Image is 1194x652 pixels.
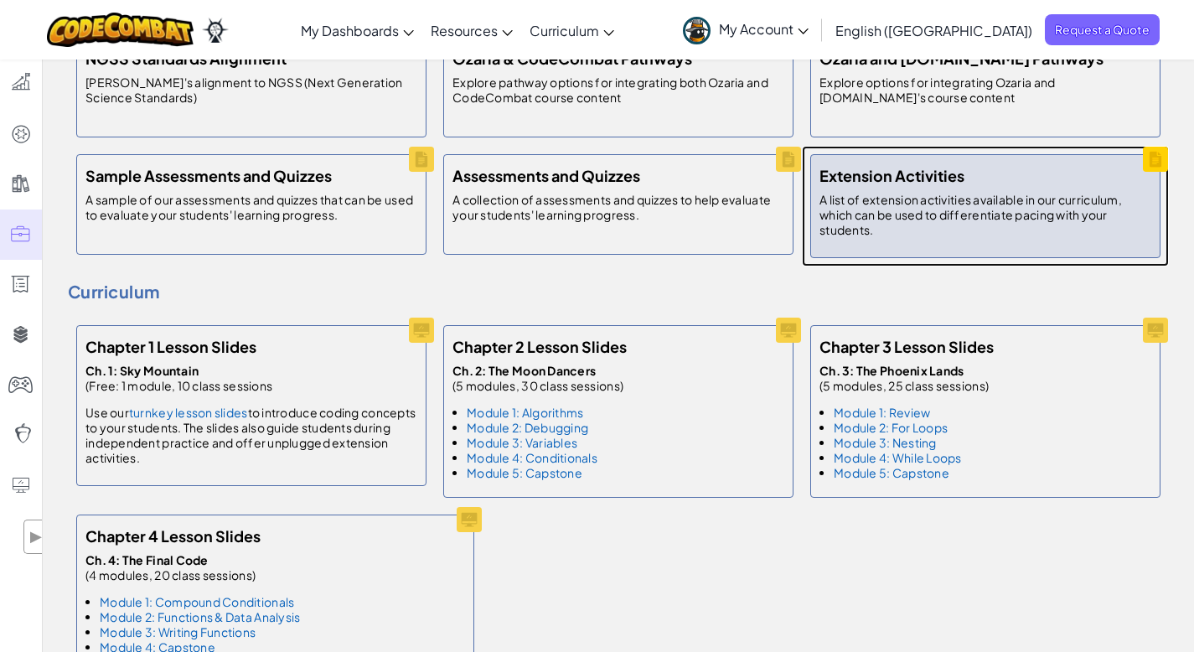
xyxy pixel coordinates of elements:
h5: Chapter 2 Lesson Slides [452,334,627,359]
h4: Curriculum [68,279,1169,304]
a: Module 3: Nesting [834,435,937,450]
a: Module 4: Conditionals [467,450,597,465]
a: Curriculum [521,8,623,53]
img: CodeCombat logo [47,13,194,47]
span: Curriculum [530,22,599,39]
h5: Extension Activities [819,163,964,188]
p: A sample of our assessments and quizzes that can be used to evaluate your students' learning prog... [85,192,417,222]
a: Module 2: Functions & Data Analysis [100,609,300,624]
a: Chapter 2 Lesson Slides Ch. 2: The Moon Dancers(5 modules, 30 class sessions) Module 1: Algorithm... [435,317,802,506]
a: Extension Activities A list of extension activities available in our curriculum, which can be use... [802,146,1169,266]
strong: Ch. 2: The Moon Dancers [452,363,596,378]
h5: Assessments and Quizzes [452,163,640,188]
a: Request a Quote [1045,14,1160,45]
span: ▶ [28,525,43,549]
a: My Dashboards [292,8,422,53]
p: A collection of assessments and quizzes to help evaluate your students' learning progress. [452,192,784,222]
h5: Chapter 1 Lesson Slides [85,334,256,359]
a: Module 1: Compound Conditionals [100,594,294,609]
p: (5 modules, 25 class sessions) [819,363,989,393]
strong: Ch. 1: Sky Mountain [85,363,199,378]
strong: Ch. 4: The Final Code [85,552,209,567]
a: Module 1: Algorithms [467,405,583,420]
a: Module 3: Variables [467,435,577,450]
a: turnkey lesson slides [129,405,248,420]
p: A list of extension activities available in our curriculum, which can be used to differentiate pa... [819,192,1151,237]
a: Ozaria and [DOMAIN_NAME] Pathways Explore options for integrating Ozaria and [DOMAIN_NAME]'s cour... [802,28,1169,146]
a: Module 4: While Loops [834,450,962,465]
h5: Chapter 3 Lesson Slides [819,334,994,359]
span: Resources [431,22,498,39]
a: Module 1: Review [834,405,930,420]
a: Module 5: Capstone [834,465,949,480]
img: Ozaria [202,18,229,43]
a: Module 2: For Loops [834,420,948,435]
a: Assessments and Quizzes A collection of assessments and quizzes to help evaluate your students' l... [435,146,802,263]
a: Ozaria & CodeCombat Pathways Explore pathway options for integrating both Ozaria and CodeCombat c... [435,28,802,146]
span: My Dashboards [301,22,399,39]
p: (5 modules, 30 class sessions) [452,363,623,393]
a: Chapter 1 Lesson Slides Ch. 1: Sky Mountain(Free: 1 module, 10 class sessions Use ourturnkey less... [68,317,435,494]
strong: Ch. 3: The Phoenix Lands [819,363,964,378]
a: Resources [422,8,521,53]
a: English ([GEOGRAPHIC_DATA]) [827,8,1041,53]
a: My Account [675,3,817,56]
span: English ([GEOGRAPHIC_DATA]) [835,22,1032,39]
a: Sample Assessments and Quizzes A sample of our assessments and quizzes that can be used to evalua... [68,146,435,263]
span: My Account [719,20,809,38]
p: [PERSON_NAME]'s alignment to NGSS (Next Generation Science Standards) [85,75,417,105]
a: Module 5: Capstone [467,465,582,480]
a: Module 3: Writing Functions [100,624,256,639]
a: Module 2: Debugging [467,420,588,435]
p: (4 modules, 20 class sessions) [85,552,300,582]
p: Explore pathway options for integrating both Ozaria and CodeCombat course content [452,75,784,105]
p: Explore options for integrating Ozaria and [DOMAIN_NAME]'s course content [819,75,1151,105]
h5: Chapter 4 Lesson Slides [85,524,261,548]
a: Chapter 3 Lesson Slides Ch. 3: The Phoenix Lands(5 modules, 25 class sessions) Module 1: Review M... [802,317,1169,506]
img: avatar [683,17,711,44]
p: (Free: 1 module, 10 class sessions [85,363,417,393]
a: NGSS Standards Alignment [PERSON_NAME]'s alignment to NGSS (Next Generation Science Standards) [68,28,435,146]
h5: Sample Assessments and Quizzes [85,163,332,188]
p: Use our to introduce coding concepts to your students. The slides also guide students during inde... [85,405,417,465]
